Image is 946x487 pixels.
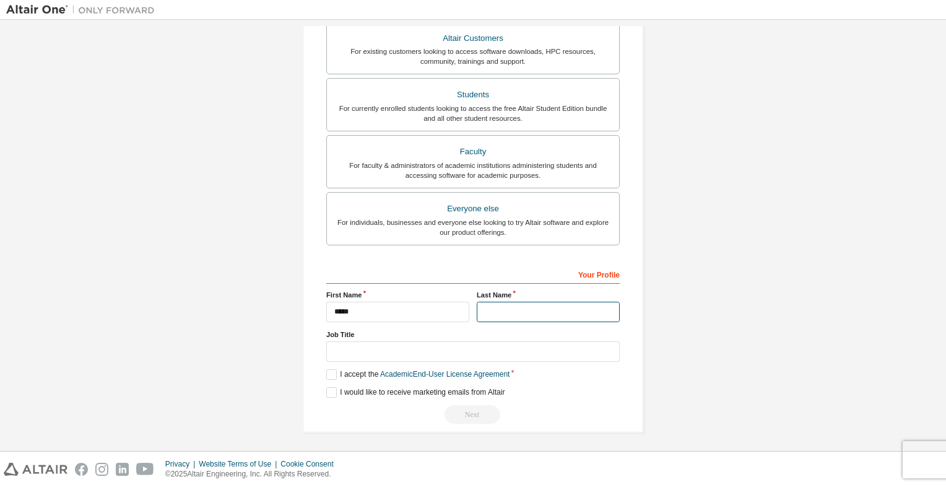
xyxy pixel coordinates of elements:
div: For individuals, businesses and everyone else looking to try Altair software and explore our prod... [334,217,612,237]
div: Read and acccept EULA to continue [326,405,620,424]
label: Job Title [326,330,620,340]
img: instagram.svg [95,463,108,476]
div: Everyone else [334,200,612,217]
div: Your Profile [326,264,620,284]
a: Academic End-User License Agreement [380,370,510,379]
img: youtube.svg [136,463,154,476]
p: © 2025 Altair Engineering, Inc. All Rights Reserved. [165,469,341,480]
img: altair_logo.svg [4,463,67,476]
div: For currently enrolled students looking to access the free Altair Student Edition bundle and all ... [334,103,612,123]
label: I accept the [326,369,510,380]
div: Altair Customers [334,30,612,47]
div: Students [334,86,612,103]
img: Altair One [6,4,161,16]
label: Last Name [477,290,620,300]
img: linkedin.svg [116,463,129,476]
div: For faculty & administrators of academic institutions administering students and accessing softwa... [334,160,612,180]
div: Cookie Consent [280,459,341,469]
label: First Name [326,290,469,300]
div: Website Terms of Use [199,459,280,469]
div: Privacy [165,459,199,469]
label: I would like to receive marketing emails from Altair [326,387,505,398]
div: Faculty [334,143,612,160]
div: For existing customers looking to access software downloads, HPC resources, community, trainings ... [334,46,612,66]
img: facebook.svg [75,463,88,476]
